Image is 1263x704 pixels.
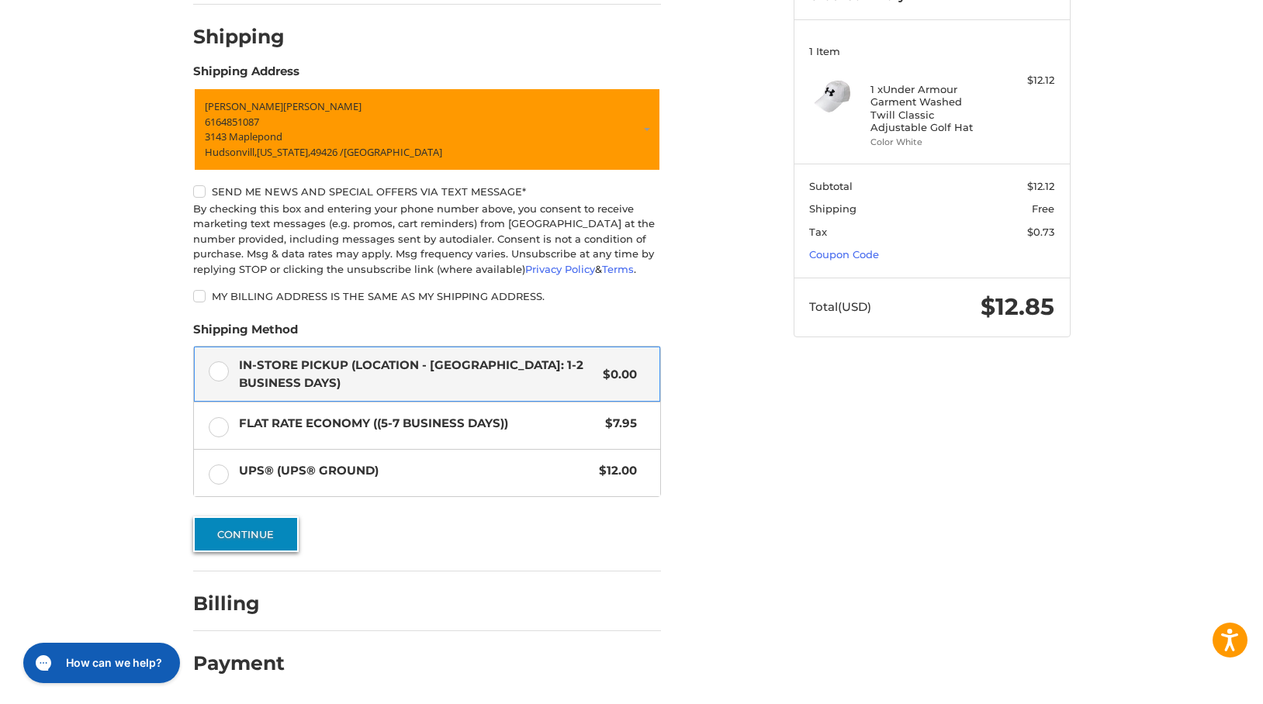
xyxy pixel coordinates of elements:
[1032,202,1054,215] span: Free
[193,185,661,198] label: Send me news and special offers via text message*
[205,99,283,113] span: [PERSON_NAME]
[16,637,185,688] iframe: Gorgias live chat messenger
[205,115,259,129] span: 6164851087
[310,145,344,159] span: 49426 /
[592,462,638,480] span: $12.00
[205,129,282,143] span: 3143 Maplepond
[193,516,299,552] button: Continue
[602,263,634,275] a: Terms
[981,292,1054,321] span: $12.85
[809,202,856,215] span: Shipping
[193,202,661,278] div: By checking this box and entering your phone number above, you consent to receive marketing text ...
[344,145,442,159] span: [GEOGRAPHIC_DATA]
[257,145,310,159] span: [US_STATE],
[239,415,598,433] span: Flat Rate Economy ((5-7 Business Days))
[1027,180,1054,192] span: $12.12
[525,263,595,275] a: Privacy Policy
[1027,226,1054,238] span: $0.73
[596,366,638,384] span: $0.00
[870,136,989,149] li: Color White
[598,415,638,433] span: $7.95
[193,63,299,88] legend: Shipping Address
[1135,662,1263,704] iframe: Google Customer Reviews
[283,99,362,113] span: [PERSON_NAME]
[193,592,284,616] h2: Billing
[239,357,596,392] span: In-Store Pickup (Location - [GEOGRAPHIC_DATA]: 1-2 BUSINESS DAYS)
[809,248,879,261] a: Coupon Code
[193,88,661,171] a: Enter or select a different address
[193,321,298,346] legend: Shipping Method
[205,145,257,159] span: Hudsonvill,
[193,25,285,49] h2: Shipping
[239,462,592,480] span: UPS® (UPS® Ground)
[809,299,871,314] span: Total (USD)
[193,651,285,675] h2: Payment
[993,73,1054,88] div: $12.12
[193,290,661,302] label: My billing address is the same as my shipping address.
[809,226,827,238] span: Tax
[809,45,1054,57] h3: 1 Item
[870,83,989,133] h4: 1 x Under Armour Garment Washed Twill Classic Adjustable Golf Hat
[809,180,853,192] span: Subtotal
